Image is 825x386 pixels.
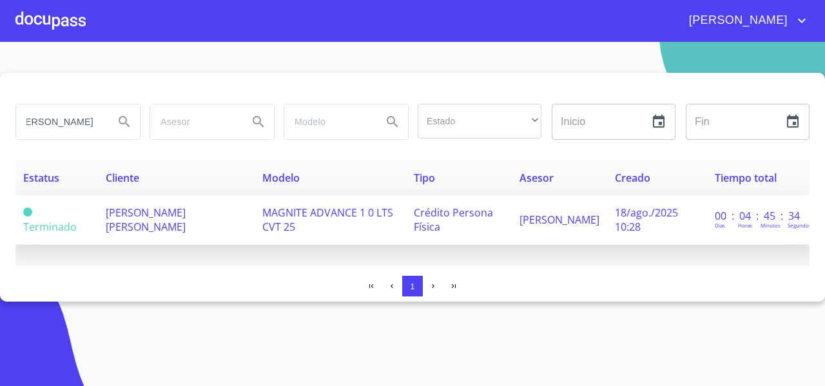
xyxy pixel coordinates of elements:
[377,106,408,137] button: Search
[410,282,414,291] span: 1
[262,171,300,185] span: Modelo
[16,104,104,139] input: search
[284,104,372,139] input: search
[243,106,274,137] button: Search
[414,171,435,185] span: Tipo
[23,207,32,217] span: Terminado
[262,206,393,234] span: MAGNITE ADVANCE 1 0 LTS CVT 25
[615,171,650,185] span: Creado
[150,104,238,139] input: search
[519,171,554,185] span: Asesor
[402,276,423,296] button: 1
[679,10,810,31] button: account of current user
[615,206,678,234] span: 18/ago./2025 10:28
[414,206,493,234] span: Crédito Persona Física
[761,222,781,229] p: Minutos
[109,106,140,137] button: Search
[23,171,59,185] span: Estatus
[519,213,599,227] span: [PERSON_NAME]
[788,222,811,229] p: Segundos
[23,220,77,234] span: Terminado
[106,206,186,234] span: [PERSON_NAME] [PERSON_NAME]
[106,171,139,185] span: Cliente
[715,222,725,229] p: Dias
[715,209,802,223] p: 00 : 04 : 45 : 34
[418,104,541,139] div: ​
[715,171,777,185] span: Tiempo total
[738,222,752,229] p: Horas
[679,10,794,31] span: [PERSON_NAME]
